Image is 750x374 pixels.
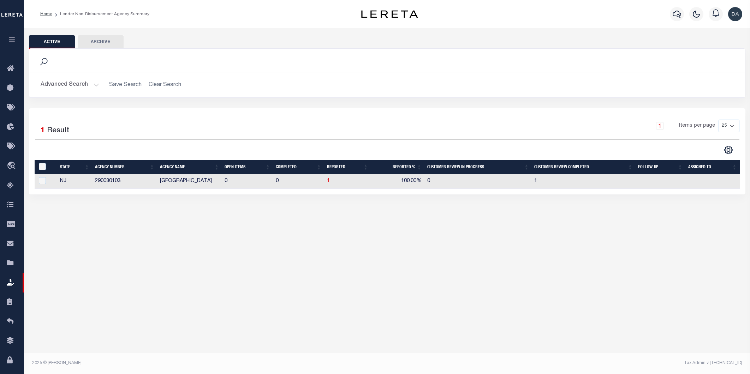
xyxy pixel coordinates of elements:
td: [GEOGRAPHIC_DATA] [157,174,222,189]
div: Tax Admin v.[TECHNICAL_ID] [392,360,742,366]
button: Archive [78,35,124,49]
li: Lender Non-Disbursement Agency Summary [52,11,149,17]
th: Customer Review In Progress: activate to sort column ascending [424,160,532,175]
td: 0 [273,174,324,189]
th: Reported %: activate to sort column ascending [371,160,424,175]
td: 1 [531,174,635,189]
th: Completed: activate to sort column ascending [273,160,324,175]
button: Active [29,35,75,49]
th: Assigned To: activate to sort column ascending [685,160,740,175]
td: 0 [222,174,273,189]
th: Agency Number: activate to sort column ascending [92,160,157,175]
span: Items per page [679,122,715,130]
th: Follow-up: activate to sort column ascending [635,160,685,175]
img: svg+xml;base64,PHN2ZyB4bWxucz0iaHR0cDovL3d3dy53My5vcmcvMjAwMC9zdmciIHBvaW50ZXItZXZlbnRzPSJub25lIi... [728,7,742,21]
th: Agency Name: activate to sort column ascending [157,160,222,175]
button: Advanced Search [41,78,99,92]
td: 100.00% [371,174,424,189]
a: 1 [656,122,664,130]
td: 0 [424,174,532,189]
th: State: activate to sort column ascending [57,160,92,175]
th: Open Items: activate to sort column ascending [222,160,273,175]
a: Home [40,12,52,16]
div: 2025 © [PERSON_NAME]. [27,360,387,366]
i: travel_explore [7,162,18,171]
td: 290030103 [92,174,157,189]
th: Customer Review Completed: activate to sort column ascending [531,160,635,175]
a: 1 [327,179,330,183]
img: logo-dark.svg [361,10,418,18]
th: Reported: activate to sort column ascending [324,160,371,175]
td: NJ [57,174,92,189]
span: 1 [41,127,45,134]
label: Result [47,125,69,137]
th: MBACode [35,160,58,175]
